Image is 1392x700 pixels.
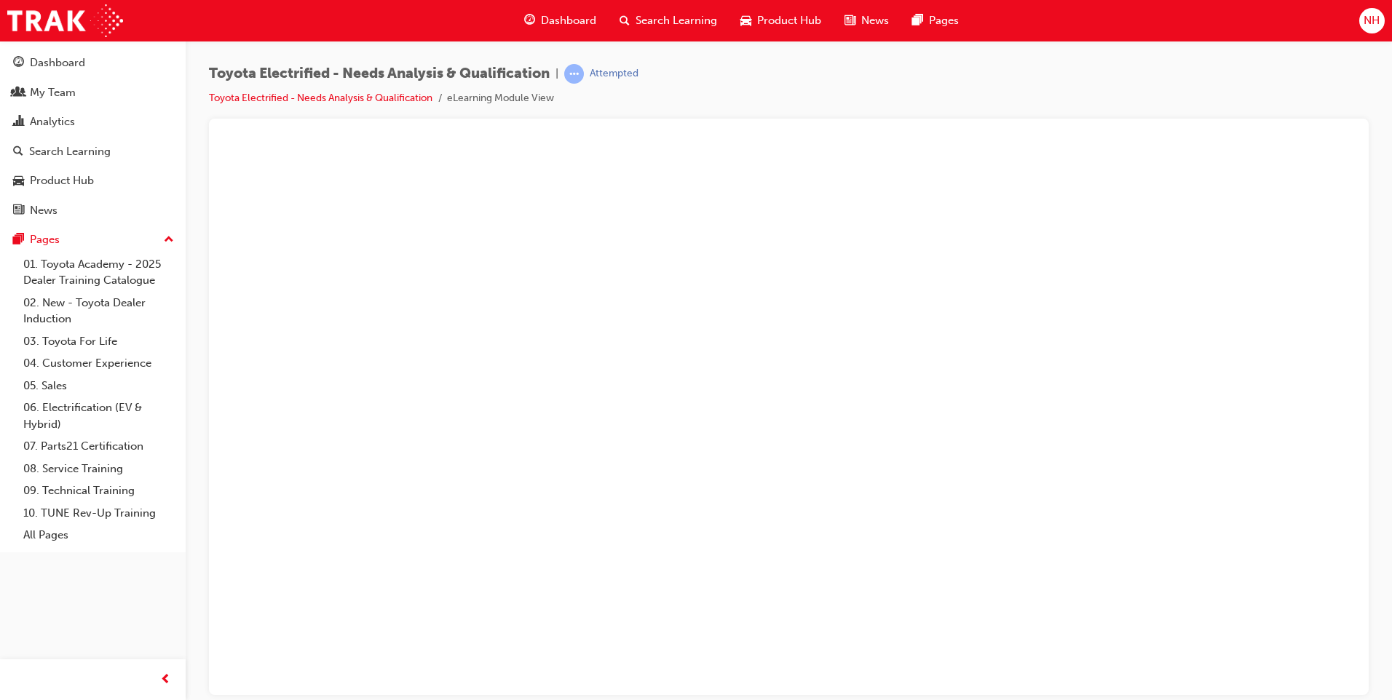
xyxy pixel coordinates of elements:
a: 06. Electrification (EV & Hybrid) [17,397,180,435]
span: Toyota Electrified - Needs Analysis & Qualification [209,65,550,82]
a: news-iconNews [833,6,901,36]
span: Dashboard [541,12,596,29]
a: 08. Service Training [17,458,180,480]
a: 09. Technical Training [17,480,180,502]
a: 04. Customer Experience [17,352,180,375]
span: news-icon [845,12,855,30]
span: search-icon [620,12,630,30]
li: eLearning Module View [447,90,554,107]
a: car-iconProduct Hub [729,6,833,36]
button: DashboardMy TeamAnalyticsSearch LearningProduct HubNews [6,47,180,226]
a: 02. New - Toyota Dealer Induction [17,292,180,330]
span: pages-icon [912,12,923,30]
span: prev-icon [160,671,171,689]
a: All Pages [17,524,180,546]
a: Toyota Electrified - Needs Analysis & Qualification [209,92,432,104]
img: Trak [7,4,123,37]
a: My Team [6,79,180,106]
span: | [555,65,558,82]
span: car-icon [740,12,751,30]
span: Pages [929,12,959,29]
button: Pages [6,226,180,253]
div: News [30,202,58,219]
button: NH [1359,8,1385,33]
span: people-icon [13,87,24,100]
a: Search Learning [6,138,180,165]
div: Dashboard [30,55,85,71]
div: Product Hub [30,172,94,189]
span: Search Learning [636,12,717,29]
a: Dashboard [6,49,180,76]
span: guage-icon [13,57,24,70]
a: 07. Parts21 Certification [17,435,180,458]
span: news-icon [13,204,24,218]
a: 03. Toyota For Life [17,330,180,353]
div: Analytics [30,114,75,130]
span: chart-icon [13,116,24,129]
span: car-icon [13,175,24,188]
a: 05. Sales [17,375,180,397]
span: guage-icon [524,12,535,30]
div: My Team [30,84,76,101]
a: guage-iconDashboard [513,6,608,36]
span: News [861,12,889,29]
a: pages-iconPages [901,6,970,36]
div: Pages [30,231,60,248]
a: 10. TUNE Rev-Up Training [17,502,180,525]
a: Product Hub [6,167,180,194]
span: learningRecordVerb_ATTEMPT-icon [564,64,584,84]
a: search-iconSearch Learning [608,6,729,36]
span: search-icon [13,146,23,159]
span: up-icon [164,231,174,250]
span: NH [1364,12,1380,29]
span: pages-icon [13,234,24,247]
a: Analytics [6,108,180,135]
div: Search Learning [29,143,111,160]
div: Attempted [590,67,638,81]
a: 01. Toyota Academy - 2025 Dealer Training Catalogue [17,253,180,292]
a: News [6,197,180,224]
span: Product Hub [757,12,821,29]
